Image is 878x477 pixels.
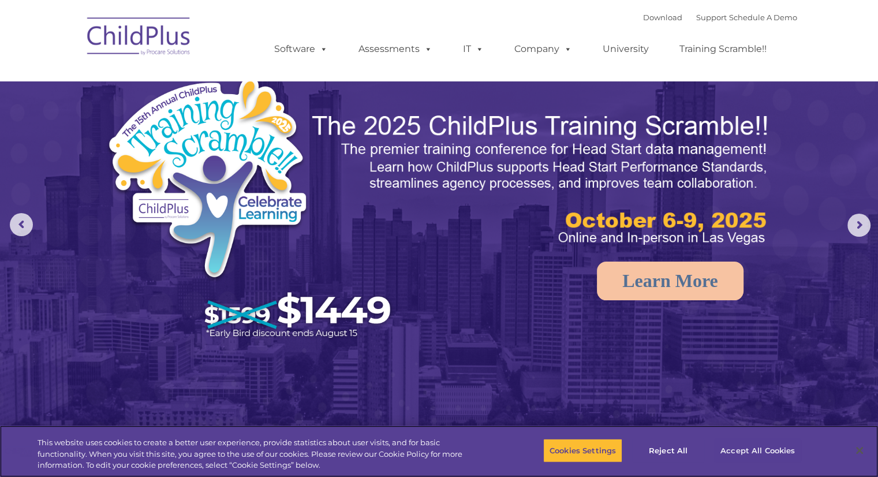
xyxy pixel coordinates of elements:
a: Learn More [597,262,744,300]
img: ChildPlus by Procare Solutions [81,9,197,67]
a: Company [503,38,584,61]
font: | [643,13,797,22]
a: University [591,38,660,61]
a: Download [643,13,682,22]
span: Last name [160,76,196,85]
a: Schedule A Demo [729,13,797,22]
span: Phone number [160,124,210,132]
a: Support [696,13,727,22]
a: Assessments [347,38,444,61]
a: Software [263,38,339,61]
button: Close [847,438,872,463]
button: Cookies Settings [543,438,622,463]
button: Accept All Cookies [714,438,801,463]
a: Training Scramble!! [668,38,778,61]
div: This website uses cookies to create a better user experience, provide statistics about user visit... [38,437,483,471]
a: IT [451,38,495,61]
button: Reject All [632,438,704,463]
